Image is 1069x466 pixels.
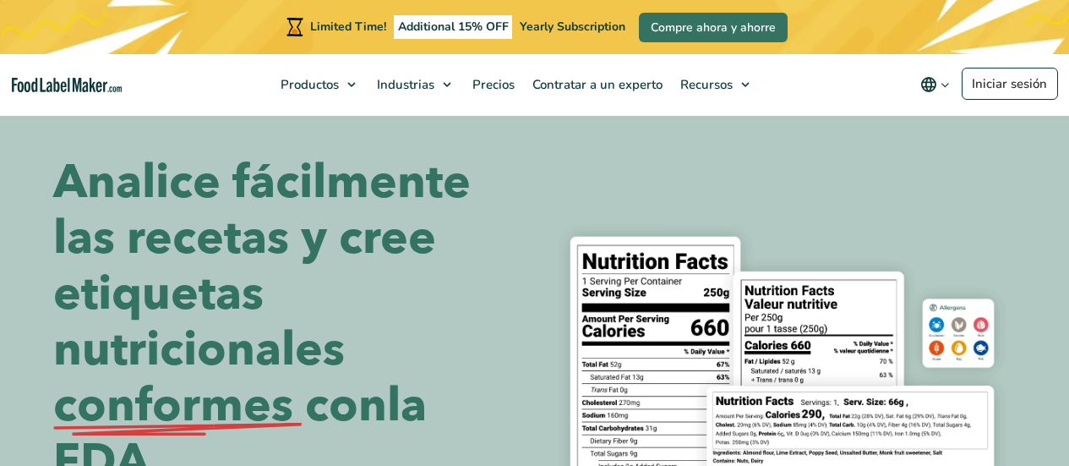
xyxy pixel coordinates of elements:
a: Productos [272,54,364,115]
span: Additional 15% OFF [394,15,513,39]
span: conformes con [53,378,387,434]
a: Compre ahora y ahorre [639,13,788,42]
a: Food Label Maker homepage [12,78,122,92]
span: Precios [467,76,516,93]
span: Contratar a un experto [527,76,664,93]
button: Change language [908,68,962,101]
a: Industrias [368,54,460,115]
span: Limited Time! [310,19,386,35]
a: Recursos [672,54,758,115]
a: Contratar a un experto [524,54,668,115]
span: Industrias [372,76,436,93]
span: Productos [275,76,341,93]
span: Yearly Subscription [520,19,625,35]
span: Recursos [675,76,734,93]
a: Precios [464,54,520,115]
a: Iniciar sesión [962,68,1058,100]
